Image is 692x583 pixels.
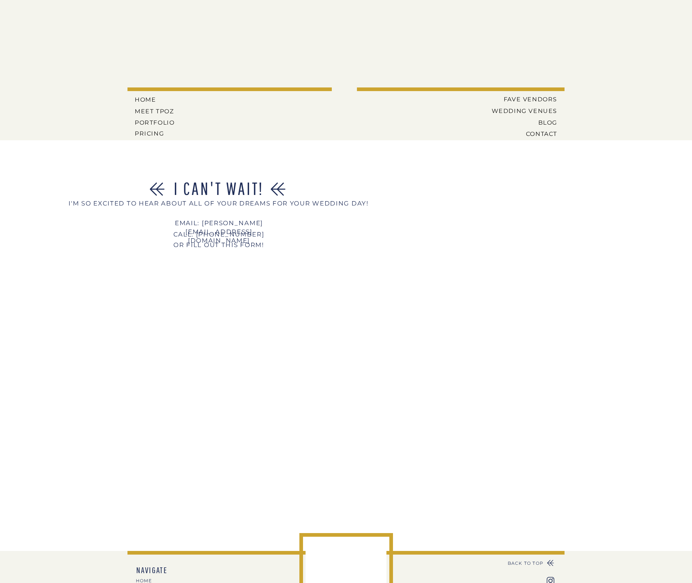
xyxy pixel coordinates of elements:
[480,107,557,114] a: Wedding Venues
[135,96,168,103] a: HOME
[135,130,176,137] a: Pricing
[128,180,310,199] h2: I CAN'T WAIT!
[172,229,266,256] a: call: [PHONE_NUMBER]Or Fill out this form!
[136,566,200,575] nav: NAVIGATE
[498,96,557,102] a: Fave Vendors
[172,229,266,256] h2: call: [PHONE_NUMBER] Or Fill out this form!
[161,219,277,228] a: EMAIL: [PERSON_NAME][EMAIL_ADDRESS][DOMAIN_NAME]
[135,108,174,114] a: MEET tPoz
[486,119,557,126] a: BLOG
[136,579,199,583] a: HOME
[62,199,376,227] a: I'M SO EXCITED TO HEAR ABOUT ALL OF YOUR DREAMS FOR YOUR WEDDING DAY!
[500,130,557,137] a: CONTACT
[135,119,176,126] a: PORTFOLIO
[498,561,543,566] a: BACK TO TOP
